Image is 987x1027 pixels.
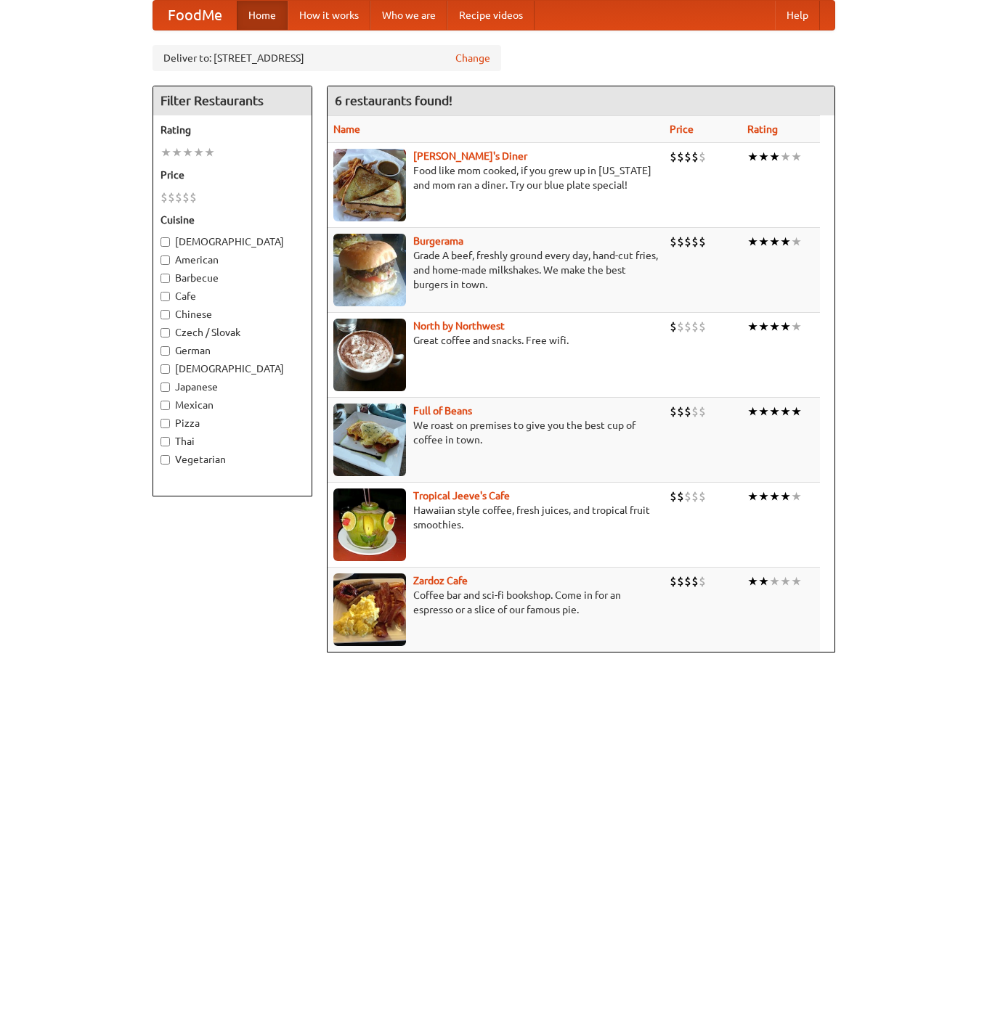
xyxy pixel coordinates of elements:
[161,328,170,337] input: Czech / Slovak
[670,234,677,250] li: $
[758,319,769,335] li: ★
[161,398,304,412] label: Mexican
[769,488,780,504] li: ★
[699,234,706,250] li: $
[161,401,170,410] input: Mexican
[747,123,778,135] a: Rating
[780,234,791,250] li: ★
[161,325,304,340] label: Czech / Slovak
[758,404,769,420] li: ★
[335,94,452,107] ng-pluralize: 6 restaurants found!
[699,488,706,504] li: $
[161,289,304,303] label: Cafe
[684,149,691,165] li: $
[161,189,168,205] li: $
[677,234,684,250] li: $
[769,404,780,420] li: ★
[370,1,447,30] a: Who we are
[161,144,171,160] li: ★
[333,588,658,617] p: Coffee bar and sci-fi bookshop. Come in for an espresso or a slice of our famous pie.
[190,189,197,205] li: $
[333,404,406,476] img: beans.jpg
[691,573,699,589] li: $
[171,144,182,160] li: ★
[758,573,769,589] li: ★
[161,292,170,301] input: Cafe
[791,149,802,165] li: ★
[288,1,370,30] a: How it works
[780,573,791,589] li: ★
[413,405,472,417] a: Full of Beans
[747,404,758,420] li: ★
[161,237,170,247] input: [DEMOGRAPHIC_DATA]
[153,86,312,115] h4: Filter Restaurants
[677,573,684,589] li: $
[691,149,699,165] li: $
[699,573,706,589] li: $
[677,404,684,420] li: $
[161,382,170,392] input: Japanese
[670,404,677,420] li: $
[791,319,802,335] li: ★
[699,149,706,165] li: $
[758,234,769,250] li: ★
[333,123,360,135] a: Name
[699,404,706,420] li: $
[161,213,304,227] h5: Cuisine
[161,253,304,267] label: American
[333,163,658,192] p: Food like mom cooked, if you grew up in [US_STATE] and mom ran a diner. Try our blue plate special!
[747,319,758,335] li: ★
[670,573,677,589] li: $
[175,189,182,205] li: $
[413,575,468,586] a: Zardoz Cafe
[333,333,658,348] p: Great coffee and snacks. Free wifi.
[413,490,510,502] a: Tropical Jeeve's Cafe
[747,573,758,589] li: ★
[684,404,691,420] li: $
[791,404,802,420] li: ★
[161,434,304,449] label: Thai
[182,189,190,205] li: $
[161,343,304,358] label: German
[413,320,505,332] a: North by Northwest
[780,488,791,504] li: ★
[691,488,699,504] li: $
[677,488,684,504] li: $
[161,274,170,283] input: Barbecue
[691,404,699,420] li: $
[161,380,304,394] label: Japanese
[769,573,780,589] li: ★
[333,418,658,447] p: We roast on premises to give you the best cup of coffee in town.
[769,234,780,250] li: ★
[677,149,684,165] li: $
[747,488,758,504] li: ★
[333,234,406,306] img: burgerama.jpg
[182,144,193,160] li: ★
[161,437,170,446] input: Thai
[161,416,304,430] label: Pizza
[413,150,527,162] a: [PERSON_NAME]'s Diner
[684,234,691,250] li: $
[204,144,215,160] li: ★
[333,319,406,391] img: north.jpg
[691,319,699,335] li: $
[769,149,780,165] li: ★
[769,319,780,335] li: ★
[161,255,170,265] input: American
[758,149,769,165] li: ★
[333,488,406,561] img: jeeves.jpg
[670,319,677,335] li: $
[161,168,304,182] h5: Price
[161,123,304,137] h5: Rating
[161,310,170,319] input: Chinese
[677,319,684,335] li: $
[161,452,304,467] label: Vegetarian
[780,319,791,335] li: ★
[455,51,490,65] a: Change
[670,123,694,135] a: Price
[684,319,691,335] li: $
